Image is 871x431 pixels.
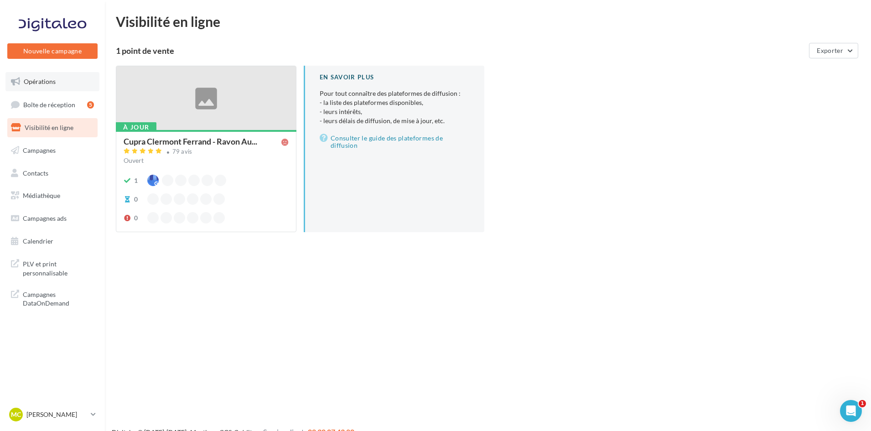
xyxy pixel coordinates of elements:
[116,122,156,132] div: À jour
[134,195,138,204] div: 0
[5,95,99,114] a: Boîte de réception5
[25,124,73,131] span: Visibilité en ligne
[124,156,144,164] span: Ouvert
[134,213,138,223] div: 0
[124,147,289,158] a: 79 avis
[24,78,56,85] span: Opérations
[116,15,860,28] div: Visibilité en ligne
[172,149,192,155] div: 79 avis
[5,164,99,183] a: Contacts
[5,186,99,205] a: Médiathèque
[5,254,99,281] a: PLV et print personnalisable
[87,101,94,109] div: 5
[124,137,257,145] span: Cupra Clermont Ferrand - Ravon Au...
[23,100,75,108] span: Boîte de réception
[116,47,805,55] div: 1 point de vente
[26,410,87,419] p: [PERSON_NAME]
[23,169,48,177] span: Contacts
[320,107,470,116] li: - leurs intérêts,
[23,146,56,154] span: Campagnes
[320,133,470,151] a: Consulter le guide des plateformes de diffusion
[320,98,470,107] li: - la liste des plateformes disponibles,
[5,72,99,91] a: Opérations
[23,192,60,199] span: Médiathèque
[7,406,98,423] a: MC [PERSON_NAME]
[5,141,99,160] a: Campagnes
[23,214,67,222] span: Campagnes ads
[320,73,470,82] div: En savoir plus
[859,400,866,407] span: 1
[840,400,862,422] iframe: Intercom live chat
[320,116,470,125] li: - leurs délais de diffusion, de mise à jour, etc.
[5,285,99,312] a: Campagnes DataOnDemand
[809,43,858,58] button: Exporter
[5,209,99,228] a: Campagnes ads
[134,176,138,185] div: 1
[23,258,94,277] span: PLV et print personnalisable
[23,288,94,308] span: Campagnes DataOnDemand
[320,89,470,125] p: Pour tout connaître des plateformes de diffusion :
[817,47,843,54] span: Exporter
[23,237,53,245] span: Calendrier
[5,232,99,251] a: Calendrier
[7,43,98,59] button: Nouvelle campagne
[11,410,21,419] span: MC
[5,118,99,137] a: Visibilité en ligne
